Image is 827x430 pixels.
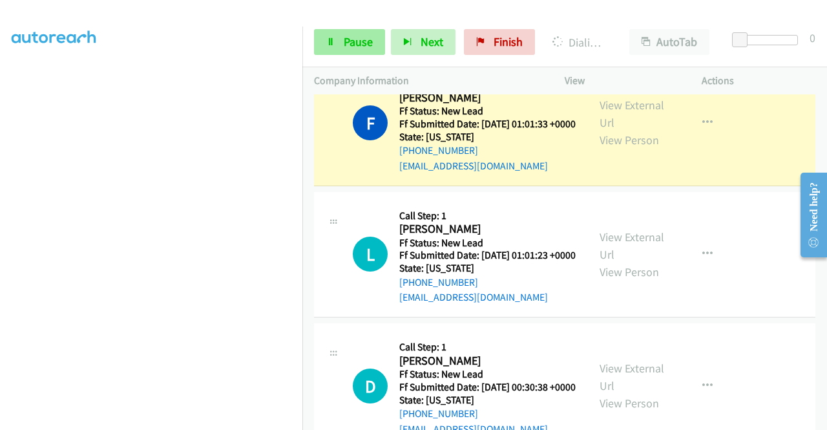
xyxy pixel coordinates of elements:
a: View External Url [600,361,664,393]
h5: State: [US_STATE] [399,394,576,407]
span: Next [421,34,443,49]
h5: Ff Submitted Date: [DATE] 00:30:38 +0000 [399,381,576,394]
p: Dialing [PERSON_NAME] [552,34,606,51]
h2: [PERSON_NAME] [399,354,572,369]
div: The call is yet to be attempted [353,237,388,272]
div: The call is yet to be attempted [353,369,388,403]
h5: State: [US_STATE] [399,262,576,275]
a: View External Url [600,98,664,130]
h2: [PERSON_NAME] [399,222,572,237]
a: [PHONE_NUMBER] [399,276,478,288]
a: [EMAIL_ADDRESS][DOMAIN_NAME] [399,160,548,172]
button: Next [391,29,455,55]
a: View Person [600,264,659,279]
a: View Person [600,133,659,147]
a: Pause [314,29,385,55]
iframe: Resource Center [790,164,827,266]
a: View External Url [600,230,664,262]
h5: Call Step: 1 [399,341,576,354]
span: Pause [344,34,373,49]
h1: D [353,369,388,403]
h5: State: [US_STATE] [399,131,576,144]
a: Finish [464,29,535,55]
h5: Ff Status: New Lead [399,368,576,381]
h5: Ff Status: New Lead [399,237,576,250]
h5: Call Step: 1 [399,210,576,222]
a: [PHONE_NUMBER] [399,407,478,420]
h2: [PERSON_NAME] [399,91,572,105]
button: AutoTab [629,29,709,55]
p: Actions [702,73,815,89]
a: View Person [600,396,659,411]
h5: Ff Submitted Date: [DATE] 01:01:23 +0000 [399,249,576,262]
h1: L [353,237,388,272]
h1: F [353,105,388,140]
a: [PHONE_NUMBER] [399,144,478,156]
p: Company Information [314,73,541,89]
span: Finish [494,34,523,49]
div: Delay between calls (in seconds) [738,35,798,45]
div: 0 [810,29,815,47]
h5: Ff Submitted Date: [DATE] 01:01:33 +0000 [399,118,576,131]
p: View [565,73,678,89]
a: [EMAIL_ADDRESS][DOMAIN_NAME] [399,291,548,303]
h5: Ff Status: New Lead [399,105,576,118]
